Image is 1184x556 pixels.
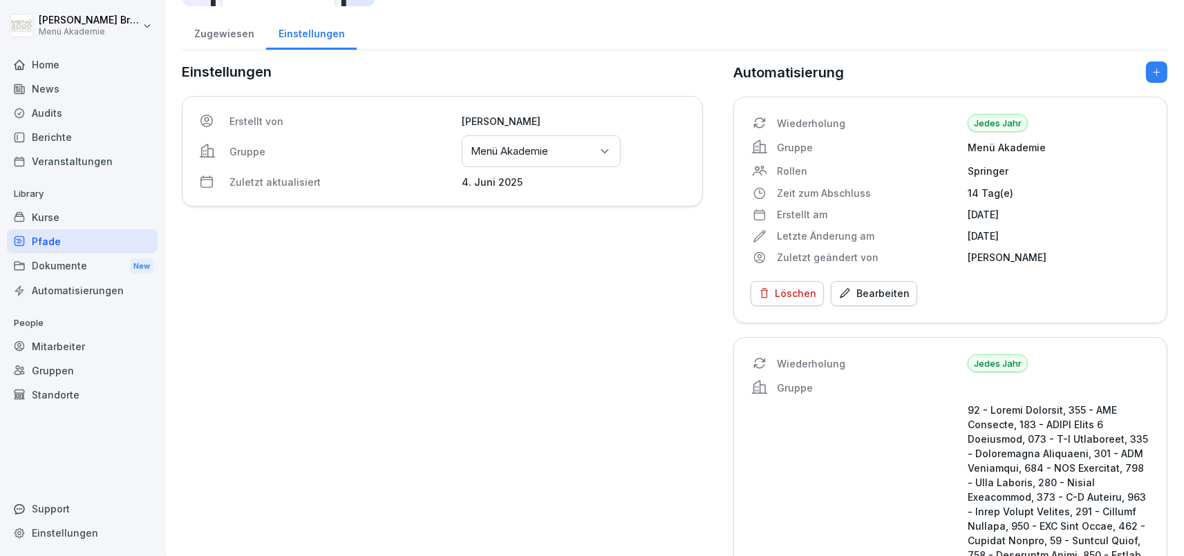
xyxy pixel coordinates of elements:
[229,114,453,128] p: Erstellt von
[130,258,153,274] div: New
[968,140,1150,155] p: Menü Akademie
[968,114,1028,132] p: Jedes Jahr
[777,229,959,243] p: Letzte Änderung am
[838,286,910,301] div: Bearbeiten
[777,381,959,395] p: Gruppe
[777,356,959,371] p: Wiederholung
[39,15,140,26] p: [PERSON_NAME] Bruns
[7,497,158,521] div: Support
[968,354,1028,372] p: Jedes Jahr
[182,61,703,82] p: Einstellungen
[968,164,1150,178] p: Springer
[968,250,1150,265] p: [PERSON_NAME]
[968,229,1150,243] p: [DATE]
[7,278,158,303] a: Automatisierungen
[229,144,453,159] p: Gruppe
[751,281,824,306] button: Löschen
[7,253,158,279] a: DokumenteNew
[7,521,158,545] a: Einstellungen
[182,15,266,50] a: Zugewiesen
[7,149,158,173] a: Veranstaltungen
[229,175,453,189] p: Zuletzt aktualisiert
[7,383,158,407] a: Standorte
[968,207,1150,222] p: [DATE]
[831,281,917,306] button: Bearbeiten
[777,164,959,178] p: Rollen
[7,125,158,149] a: Berichte
[7,52,158,77] a: Home
[7,229,158,253] a: Pfade
[266,15,357,50] a: Einstellungen
[777,186,959,200] p: Zeit zum Abschluss
[7,183,158,205] p: Library
[7,334,158,358] a: Mitarbeiter
[7,77,158,101] a: News
[777,140,959,155] p: Gruppe
[462,175,686,189] p: 4. Juni 2025
[7,312,158,334] p: People
[733,62,844,83] p: Automatisierung
[758,286,816,301] div: Löschen
[777,116,959,131] p: Wiederholung
[462,114,686,128] p: [PERSON_NAME]
[7,101,158,125] a: Audits
[7,358,158,383] a: Gruppen
[777,250,959,265] p: Zuletzt geändert von
[777,207,959,222] p: Erstellt am
[968,186,1150,200] p: 14 Tag(e)
[7,253,158,279] div: Dokumente
[39,27,140,37] p: Menü Akademie
[471,144,548,158] p: Menü Akademie
[7,205,158,229] a: Kurse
